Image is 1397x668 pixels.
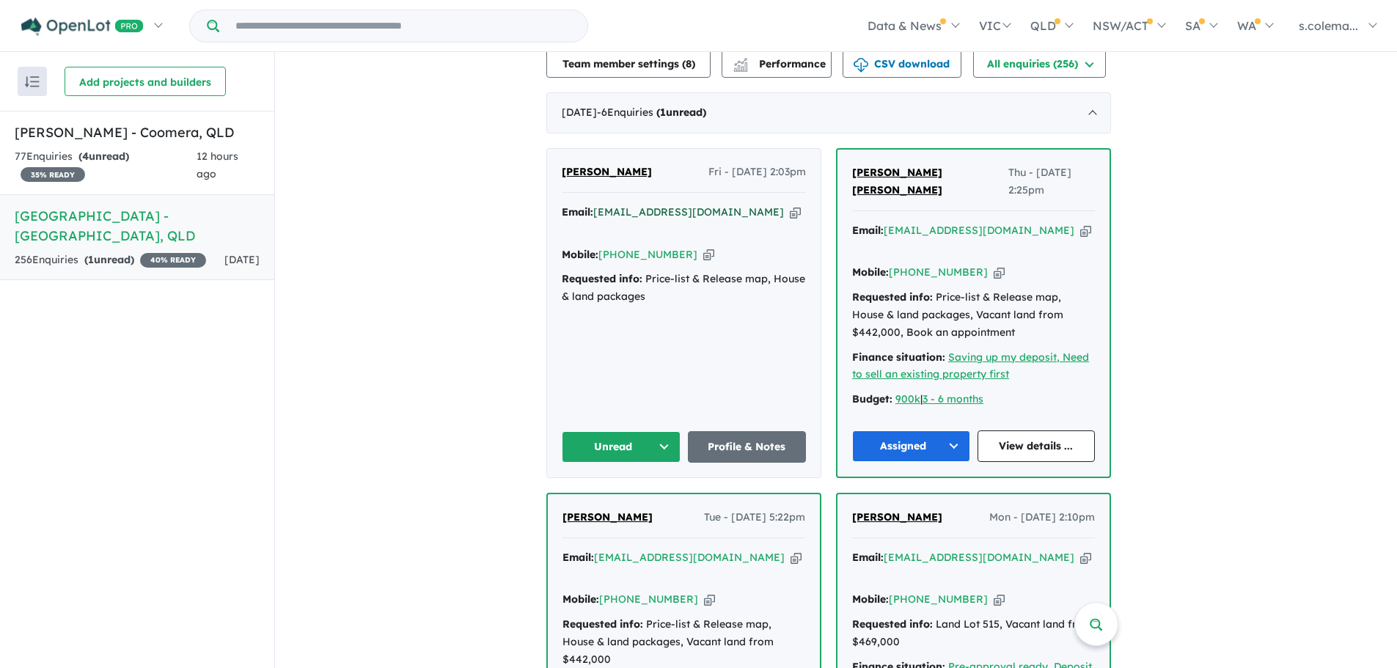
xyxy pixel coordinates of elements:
[660,106,666,119] span: 1
[562,272,642,285] strong: Requested info:
[895,392,920,405] a: 900k
[852,392,892,405] strong: Budget:
[852,166,942,197] span: [PERSON_NAME] [PERSON_NAME]
[994,265,1005,280] button: Copy
[1080,550,1091,565] button: Copy
[854,58,868,73] img: download icon
[790,205,801,220] button: Copy
[84,253,134,266] strong: ( unread)
[562,164,652,181] a: [PERSON_NAME]
[852,350,945,364] strong: Finance situation:
[734,58,747,66] img: line-chart.svg
[978,430,1096,462] a: View details ...
[197,150,238,180] span: 12 hours ago
[562,510,653,524] span: [PERSON_NAME]
[562,509,653,526] a: [PERSON_NAME]
[562,205,593,219] strong: Email:
[594,551,785,564] a: [EMAIL_ADDRESS][DOMAIN_NAME]
[852,510,942,524] span: [PERSON_NAME]
[889,592,988,606] a: [PHONE_NUMBER]
[994,592,1005,607] button: Copy
[224,253,260,266] span: [DATE]
[884,551,1074,564] a: [EMAIL_ADDRESS][DOMAIN_NAME]
[15,252,206,269] div: 256 Enquir ies
[599,592,698,606] a: [PHONE_NUMBER]
[562,617,643,631] strong: Requested info:
[562,271,806,306] div: Price-list & Release map, House & land packages
[973,48,1106,78] button: All enquiries (256)
[222,10,584,42] input: Try estate name, suburb, builder or developer
[889,265,988,279] a: [PHONE_NUMBER]
[852,265,889,279] strong: Mobile:
[852,290,933,304] strong: Requested info:
[852,509,942,526] a: [PERSON_NAME]
[88,253,94,266] span: 1
[852,616,1095,651] div: Land Lot 515, Vacant land from $469,000
[736,57,826,70] span: Performance
[562,551,594,564] strong: Email:
[852,617,933,631] strong: Requested info:
[852,289,1095,341] div: Price-list & Release map, House & land packages, Vacant land from $442,000, Book an appointment
[562,592,599,606] strong: Mobile:
[843,48,961,78] button: CSV download
[703,247,714,263] button: Copy
[852,164,1008,199] a: [PERSON_NAME] [PERSON_NAME]
[15,122,260,142] h5: [PERSON_NAME] - Coomera , QLD
[65,67,226,96] button: Add projects and builders
[21,167,85,182] span: 35 % READY
[791,550,802,565] button: Copy
[923,392,983,405] a: 3 - 6 months
[15,206,260,246] h5: [GEOGRAPHIC_DATA] - [GEOGRAPHIC_DATA] , QLD
[82,150,89,163] span: 4
[1299,18,1358,33] span: s.colema...
[15,148,197,183] div: 77 Enquir ies
[598,248,697,261] a: [PHONE_NUMBER]
[25,76,40,87] img: sort.svg
[722,48,832,78] button: Performance
[708,164,806,181] span: Fri - [DATE] 2:03pm
[140,253,206,268] span: 40 % READY
[852,391,1095,408] div: |
[852,430,970,462] button: Assigned
[546,48,711,78] button: Team member settings (8)
[597,106,706,119] span: - 6 Enquir ies
[688,431,807,463] a: Profile & Notes
[852,350,1089,381] a: Saving up my deposit, Need to sell an existing property first
[562,165,652,178] span: [PERSON_NAME]
[852,592,889,606] strong: Mobile:
[686,57,692,70] span: 8
[21,18,144,36] img: Openlot PRO Logo White
[989,509,1095,526] span: Mon - [DATE] 2:10pm
[704,592,715,607] button: Copy
[852,551,884,564] strong: Email:
[1080,223,1091,238] button: Copy
[884,224,1074,237] a: [EMAIL_ADDRESS][DOMAIN_NAME]
[593,205,784,219] a: [EMAIL_ADDRESS][DOMAIN_NAME]
[546,92,1111,133] div: [DATE]
[562,248,598,261] strong: Mobile:
[733,62,748,72] img: bar-chart.svg
[656,106,706,119] strong: ( unread)
[78,150,129,163] strong: ( unread)
[1008,164,1095,199] span: Thu - [DATE] 2:25pm
[852,224,884,237] strong: Email:
[562,431,681,463] button: Unread
[704,509,805,526] span: Tue - [DATE] 5:22pm
[562,616,805,668] div: Price-list & Release map, House & land packages, Vacant land from $442,000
